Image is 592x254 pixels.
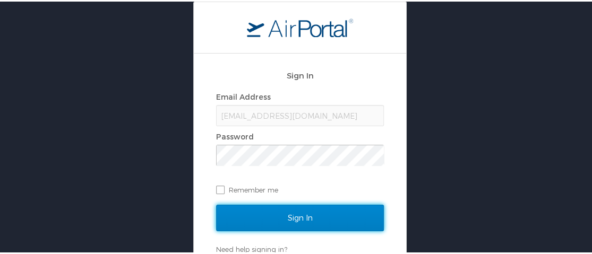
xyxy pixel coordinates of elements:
[216,130,254,139] label: Password
[247,16,353,36] img: logo
[216,91,271,100] label: Email Address
[216,203,384,230] input: Sign In
[216,68,384,80] h2: Sign In
[216,243,287,252] a: Need help signing in?
[216,180,384,196] label: Remember me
